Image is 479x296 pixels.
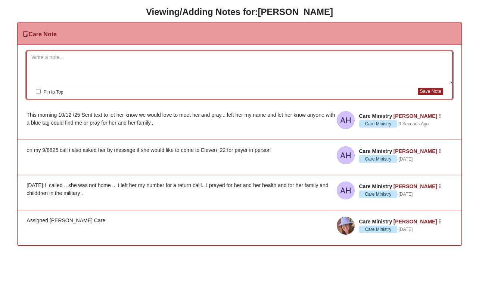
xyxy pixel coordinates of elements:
[394,113,437,119] a: [PERSON_NAME]
[359,120,399,128] span: ·
[337,217,355,235] img: April Terrell
[43,89,63,95] span: Pin to Top
[394,148,437,154] a: [PERSON_NAME]
[399,192,413,197] time: October 8, 2025, 12:15 PM
[399,226,413,233] a: [DATE]
[399,156,413,162] time: October 8, 2025, 12:17 PM
[359,190,399,198] span: ·
[359,183,392,189] span: Care Ministry
[399,121,429,126] time: October 12, 2025, 7:49 AM
[418,88,443,95] button: Save Note
[359,219,392,225] span: Care Ministry
[258,7,333,17] strong: [PERSON_NAME]
[27,217,452,225] div: Assigned [PERSON_NAME] Care
[337,111,355,129] img: Anita Hampson
[337,181,355,199] img: Anita Hampson
[359,148,392,154] span: Care Ministry
[359,155,398,163] span: Care Ministry
[337,146,355,164] img: Anita Hampson
[399,191,413,198] a: [DATE]
[359,226,398,233] span: Care Ministry
[27,111,452,127] div: This morning 10/12 /25 Sent text to let her know we would love to meet her and pray... left her m...
[27,181,452,197] div: [DATE] I called .. she was not home ... i left her my number for a return calll.. I prayed for he...
[23,31,57,38] h3: Care Note
[399,120,429,127] a: 3 Seconds Ago
[36,89,41,94] input: Pin to Top
[399,227,413,232] time: October 6, 2025, 10:13 PM
[359,226,399,233] span: ·
[394,183,437,189] a: [PERSON_NAME]
[359,113,392,119] span: Care Ministry
[394,219,437,225] a: [PERSON_NAME]
[6,7,473,18] h3: Viewing/Adding Notes for:
[359,120,398,128] span: Care Ministry
[359,190,398,198] span: Care Ministry
[399,156,413,162] a: [DATE]
[27,146,452,154] div: on my 9/8825 call i also asked her by message if she would like to come to Eleven 22 for payer in...
[359,155,399,163] span: ·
